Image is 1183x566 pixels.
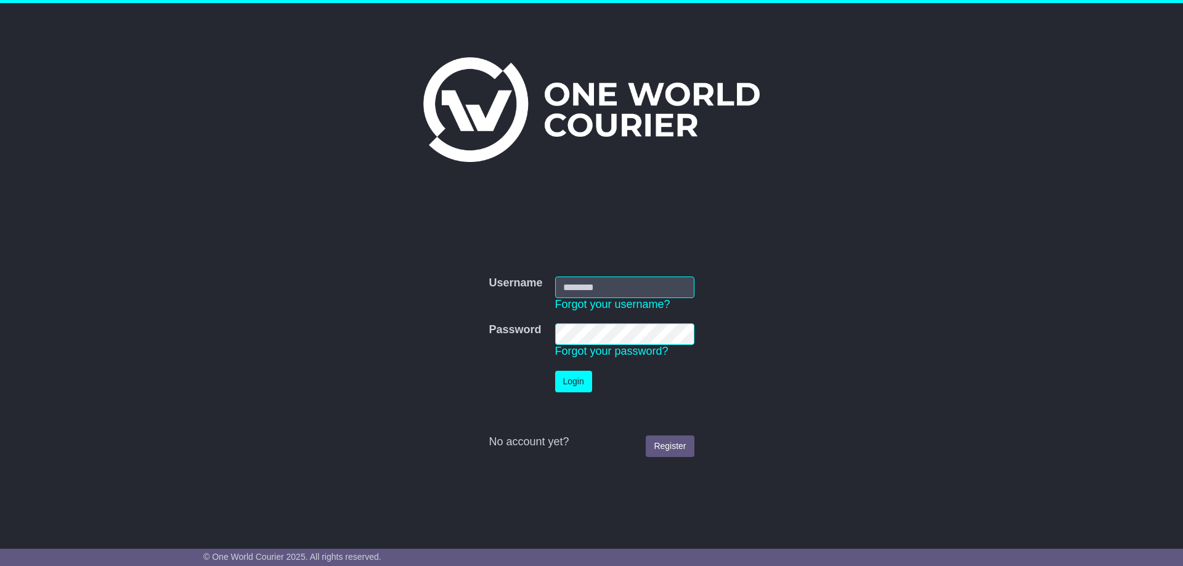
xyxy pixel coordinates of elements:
label: Username [489,277,542,290]
button: Login [555,371,592,392]
img: One World [423,57,760,162]
a: Register [646,435,694,457]
a: Forgot your username? [555,298,670,310]
label: Password [489,323,541,337]
span: © One World Courier 2025. All rights reserved. [203,552,381,562]
div: No account yet? [489,435,694,449]
a: Forgot your password? [555,345,669,357]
